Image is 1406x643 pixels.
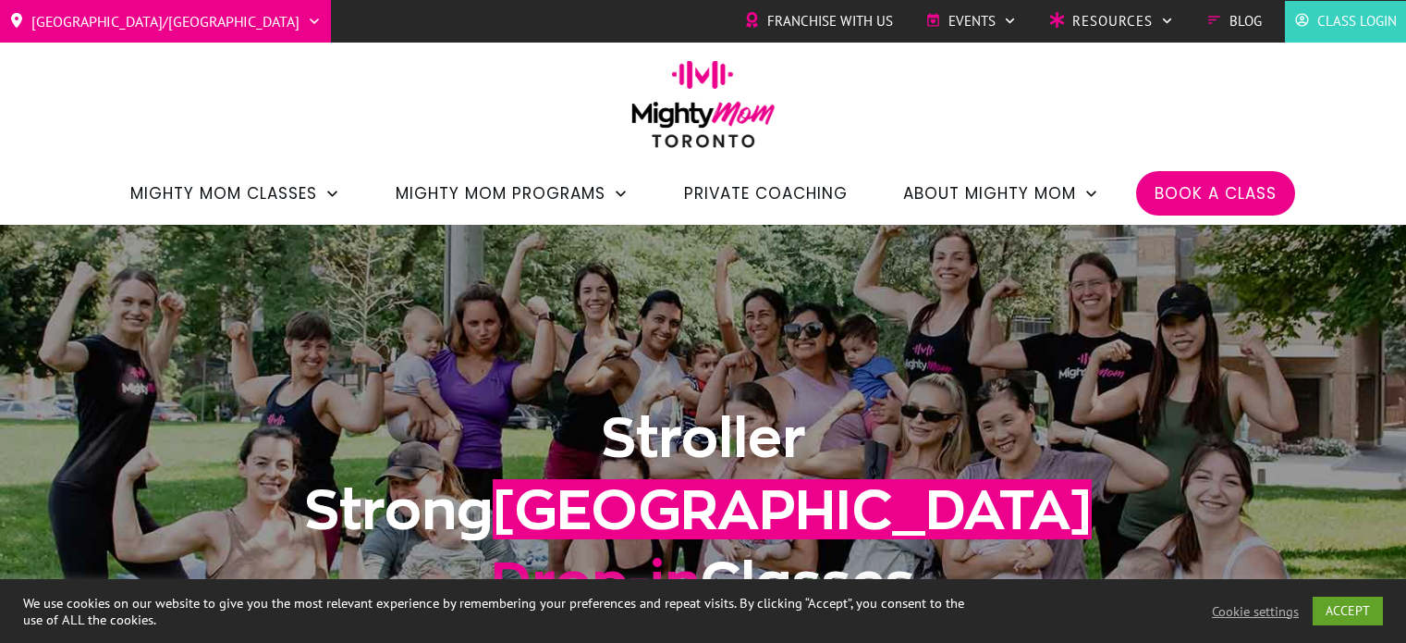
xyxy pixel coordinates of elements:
a: Resources [1049,7,1174,35]
a: Cookie settings [1212,603,1299,620]
a: Mighty Mom Classes [130,178,340,209]
span: Resources [1072,7,1153,35]
img: mightymom-logo-toronto [622,60,785,161]
span: Drop-in [491,551,700,612]
a: [GEOGRAPHIC_DATA]/[GEOGRAPHIC_DATA] [9,6,322,36]
a: Events [925,7,1017,35]
div: We use cookies on our website to give you the most relevant experience by remembering your prefer... [23,595,975,628]
span: Blog [1229,7,1262,35]
span: Events [948,7,996,35]
a: Private Coaching [684,178,848,209]
h1: Stroller Strong Classes [205,402,1202,640]
a: Mighty Mom Programs [396,178,629,209]
span: [GEOGRAPHIC_DATA]/[GEOGRAPHIC_DATA] [31,6,300,36]
span: Class Login [1317,7,1397,35]
a: Class Login [1294,7,1397,35]
span: [GEOGRAPHIC_DATA] [493,479,1092,539]
a: About Mighty Mom [903,178,1099,209]
a: ACCEPT [1313,597,1383,625]
a: Blog [1206,7,1262,35]
span: Franchise with Us [767,7,893,35]
a: Book a Class [1155,178,1277,209]
span: About Mighty Mom [903,178,1076,209]
a: Franchise with Us [744,7,893,35]
span: Mighty Mom Classes [130,178,317,209]
span: Mighty Mom Programs [396,178,605,209]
